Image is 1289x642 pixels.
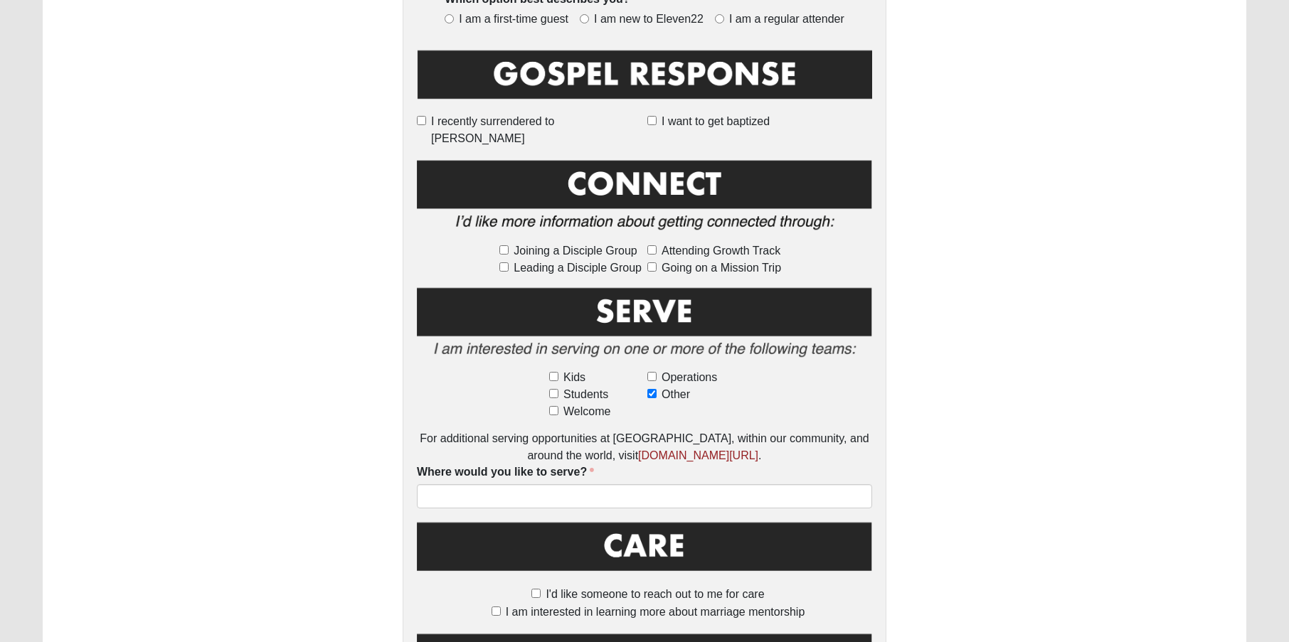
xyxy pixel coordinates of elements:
[638,449,758,461] a: [DOMAIN_NAME][URL]
[492,606,501,616] input: I am interested in learning more about marriage mentorship
[499,245,509,255] input: Joining a Disciple Group
[729,11,844,28] span: I am a regular attender
[662,369,717,386] span: Operations
[445,14,454,23] input: I am a first-time guest
[514,242,637,260] span: Joining a Disciple Group
[417,285,872,367] img: Serve2.png
[647,389,657,398] input: Other
[563,403,610,420] span: Welcome
[662,113,770,130] span: I want to get baptized
[715,14,724,23] input: I am a regular attender
[531,589,541,598] input: I'd like someone to reach out to me for care
[662,260,781,277] span: Going on a Mission Trip
[549,372,558,381] input: Kids
[417,48,872,111] img: GospelResponseBLK.png
[459,11,568,28] span: I am a first-time guest
[563,369,585,386] span: Kids
[563,386,608,403] span: Students
[662,386,690,403] span: Other
[499,262,509,272] input: Leading a Disciple Group
[549,389,558,398] input: Students
[662,242,780,260] span: Attending Growth Track
[417,464,594,481] label: Where would you like to serve?
[506,606,805,618] span: I am interested in learning more about marriage mentorship
[546,588,764,600] span: I'd like someone to reach out to me for care
[417,116,426,125] input: I recently surrendered to [PERSON_NAME]
[647,262,657,272] input: Going on a Mission Trip
[514,260,642,277] span: Leading a Disciple Group
[647,245,657,255] input: Attending Growth Track
[549,406,558,415] input: Welcome
[417,519,872,583] img: Care.png
[647,116,657,125] input: I want to get baptized
[431,113,642,147] span: I recently surrendered to [PERSON_NAME]
[647,372,657,381] input: Operations
[417,430,872,464] div: For additional serving opportunities at [GEOGRAPHIC_DATA], within our community, and around the w...
[580,14,589,23] input: I am new to Eleven22
[594,11,704,28] span: I am new to Eleven22
[417,157,872,240] img: Connect.png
